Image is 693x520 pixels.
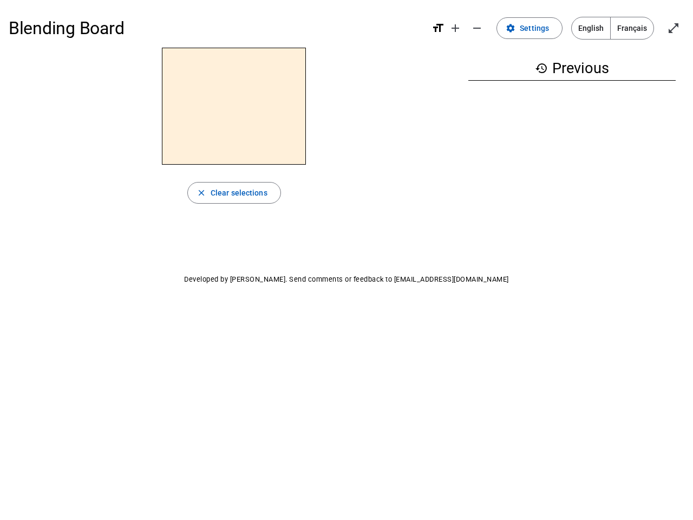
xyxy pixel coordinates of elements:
[444,17,466,39] button: Increase font size
[187,182,281,204] button: Clear selections
[663,17,684,39] button: Enter full screen
[535,62,548,75] mat-icon: history
[506,23,515,33] mat-icon: settings
[611,17,653,39] span: Français
[197,188,206,198] mat-icon: close
[9,273,684,286] p: Developed by [PERSON_NAME]. Send comments or feedback to [EMAIL_ADDRESS][DOMAIN_NAME]
[432,22,444,35] mat-icon: format_size
[667,22,680,35] mat-icon: open_in_full
[9,11,423,45] h1: Blending Board
[470,22,483,35] mat-icon: remove
[496,17,563,39] button: Settings
[449,22,462,35] mat-icon: add
[572,17,610,39] span: English
[211,186,267,199] span: Clear selections
[468,56,676,81] h3: Previous
[466,17,488,39] button: Decrease font size
[571,17,654,40] mat-button-toggle-group: Language selection
[520,22,549,35] span: Settings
